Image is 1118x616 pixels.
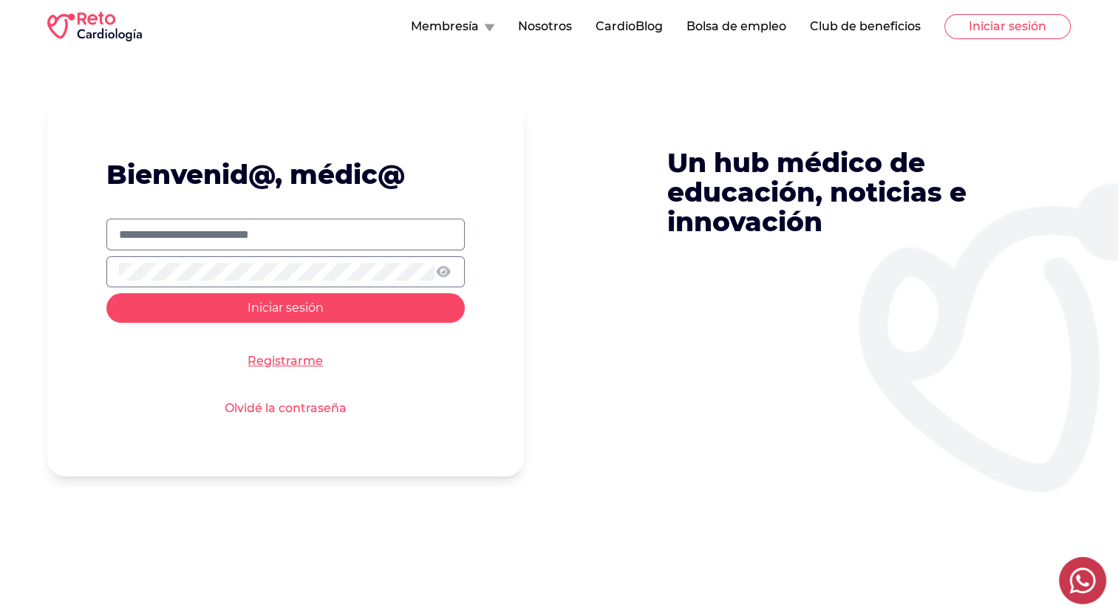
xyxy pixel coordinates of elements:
[47,12,142,41] img: RETO Cardio Logo
[810,18,921,35] button: Club de beneficios
[411,18,494,35] button: Membresía
[944,14,1071,39] button: Iniciar sesión
[106,160,465,189] h1: Bienvenid@, médic@
[667,148,998,236] p: Un hub médico de educación, noticias e innovación
[248,352,323,370] a: Registrarme
[686,18,786,35] button: Bolsa de empleo
[225,400,347,417] a: Olvidé la contraseña
[596,18,663,35] button: CardioBlog
[106,293,465,323] button: Iniciar sesión
[248,301,324,315] span: Iniciar sesión
[518,18,572,35] button: Nosotros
